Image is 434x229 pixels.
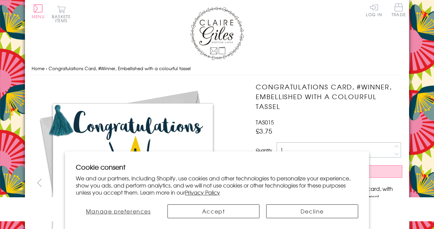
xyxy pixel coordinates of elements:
[392,3,406,18] a: Trade
[266,204,358,218] button: Decline
[32,4,45,19] button: Menu
[32,65,44,71] a: Home
[52,5,70,23] button: Basket0 items
[190,7,244,60] img: Claire Giles Greetings Cards
[392,3,406,17] span: Trade
[167,204,259,218] button: Accept
[55,13,70,24] span: 0 items
[46,65,47,71] span: ›
[256,118,274,126] span: TAS015
[256,126,272,136] span: £3.75
[32,62,402,76] nav: breadcrumbs
[86,207,151,215] span: Manage preferences
[49,65,191,71] span: Congratulations Card, #Winner, Embellished with a colourful tassel
[76,204,161,218] button: Manage preferences
[76,175,358,196] p: We and our partners, including Shopify, use cookies and other technologies to personalize your ex...
[366,3,382,17] a: Log In
[256,147,272,153] label: Quantity
[76,162,358,172] h2: Cookie consent
[32,175,47,190] button: prev
[185,188,220,196] a: Privacy Policy
[256,82,402,111] h1: Congratulations Card, #Winner, Embellished with a colourful tassel
[32,13,45,20] span: Menu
